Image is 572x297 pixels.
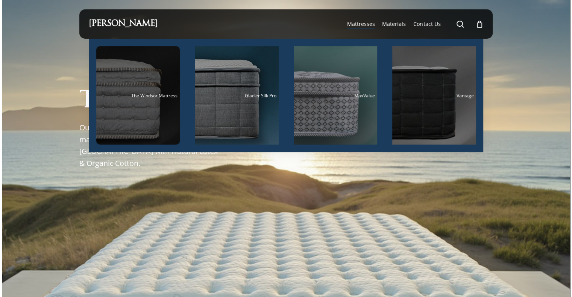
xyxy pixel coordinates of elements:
[392,46,476,145] a: Vantage
[475,20,483,28] a: Cart
[343,9,483,39] nav: Main Menu
[131,92,178,99] span: The Windsor Mattress
[382,20,406,28] a: Materials
[354,92,375,99] span: MaxValue
[382,20,406,27] span: Materials
[347,20,375,28] a: Mattresses
[89,20,158,28] a: [PERSON_NAME]
[413,20,440,27] span: Contact Us
[79,90,95,113] span: T
[294,46,378,145] a: MaxValue
[79,90,252,113] h1: The Windsor
[195,46,279,145] a: Glacier Silk Pro
[245,92,276,99] span: Glacier Silk Pro
[79,122,220,169] p: Our premiere luxury handcrafted mattress. Made in the [GEOGRAPHIC_DATA] with Natural Latex & Orga...
[347,20,375,27] span: Mattresses
[413,20,440,28] a: Contact Us
[96,46,180,145] a: The Windsor Mattress
[457,92,474,99] span: Vantage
